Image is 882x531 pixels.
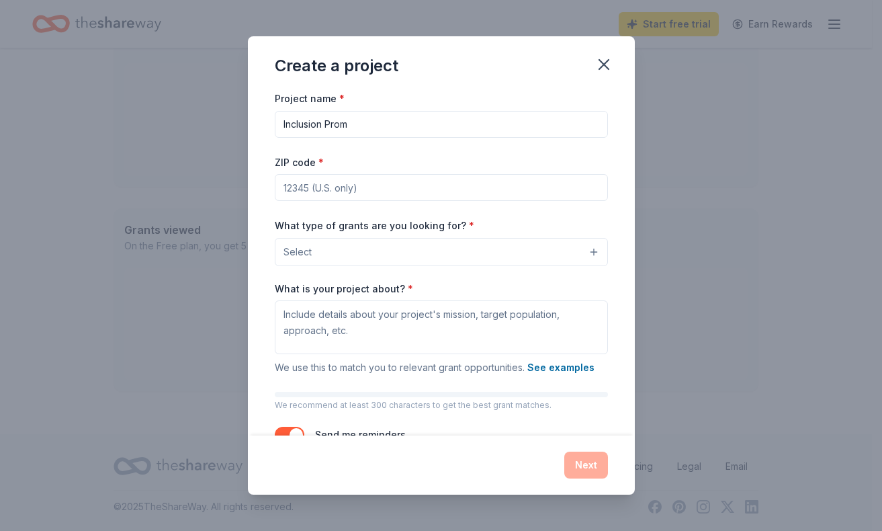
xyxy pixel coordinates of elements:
[275,111,608,138] input: After school program
[315,429,406,440] label: Send me reminders
[275,362,594,373] span: We use this to match you to relevant grant opportunities.
[527,360,594,376] button: See examples
[275,238,608,266] button: Select
[275,282,413,296] label: What is your project about?
[275,174,608,201] input: 12345 (U.S. only)
[275,92,345,106] label: Project name
[275,156,324,169] label: ZIP code
[275,400,608,411] p: We recommend at least 300 characters to get the best grant matches.
[283,244,312,260] span: Select
[275,55,398,77] div: Create a project
[275,219,474,233] label: What type of grants are you looking for?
